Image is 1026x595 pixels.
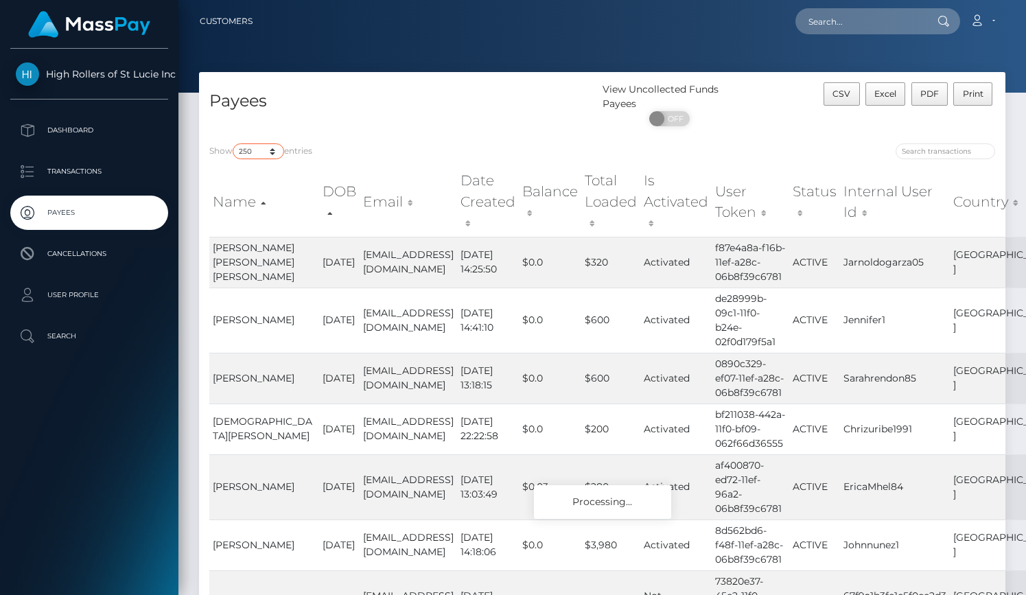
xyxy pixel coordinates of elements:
[712,167,789,236] th: User Token: activate to sort column ascending
[519,167,581,236] th: Balance: activate to sort column ascending
[16,120,163,141] p: Dashboard
[209,454,319,520] td: [PERSON_NAME]
[457,454,519,520] td: [DATE] 13:03:49
[840,454,950,520] td: EricaMhel84
[640,404,712,454] td: Activated
[712,237,789,288] td: f87e4a8a-f16b-11ef-a28c-06b8f39c6781
[911,82,948,106] button: PDF
[840,237,950,288] td: Jarnoldogarza05
[712,404,789,454] td: bf211038-442a-11f0-bf09-062f66d36555
[963,89,983,99] span: Print
[874,89,896,99] span: Excel
[10,154,168,189] a: Transactions
[789,454,840,520] td: ACTIVE
[457,167,519,236] th: Date Created: activate to sort column ascending
[10,196,168,230] a: Payees
[824,82,860,106] button: CSV
[640,353,712,404] td: Activated
[840,288,950,353] td: Jennifer1
[657,111,691,126] span: OFF
[16,62,39,86] img: High Rollers of St Lucie Inc
[360,237,457,288] td: [EMAIL_ADDRESS][DOMAIN_NAME]
[840,520,950,570] td: Johnnunez1
[789,288,840,353] td: ACTIVE
[581,454,640,520] td: $280
[360,404,457,454] td: [EMAIL_ADDRESS][DOMAIN_NAME]
[640,237,712,288] td: Activated
[519,353,581,404] td: $0.0
[789,404,840,454] td: ACTIVE
[28,11,150,38] img: MassPay Logo
[457,404,519,454] td: [DATE] 22:22:58
[920,89,939,99] span: PDF
[789,520,840,570] td: ACTIVE
[360,288,457,353] td: [EMAIL_ADDRESS][DOMAIN_NAME]
[16,244,163,264] p: Cancellations
[319,353,360,404] td: [DATE]
[581,288,640,353] td: $600
[640,288,712,353] td: Activated
[209,89,592,113] h4: Payees
[319,454,360,520] td: [DATE]
[534,485,671,519] div: Processing...
[865,82,906,106] button: Excel
[209,143,312,159] label: Show entries
[457,353,519,404] td: [DATE] 13:18:15
[953,82,992,106] button: Print
[581,404,640,454] td: $200
[789,353,840,404] td: ACTIVE
[640,167,712,236] th: Is Activated: activate to sort column ascending
[640,454,712,520] td: Activated
[209,288,319,353] td: [PERSON_NAME]
[209,520,319,570] td: [PERSON_NAME]
[896,143,995,159] input: Search transactions
[832,89,850,99] span: CSV
[16,161,163,182] p: Transactions
[209,353,319,404] td: [PERSON_NAME]
[360,353,457,404] td: [EMAIL_ADDRESS][DOMAIN_NAME]
[789,237,840,288] td: ACTIVE
[840,353,950,404] td: Sarahrendon85
[10,278,168,312] a: User Profile
[319,237,360,288] td: [DATE]
[16,326,163,347] p: Search
[209,167,319,236] th: Name: activate to sort column ascending
[581,167,640,236] th: Total Loaded: activate to sort column ascending
[10,237,168,271] a: Cancellations
[519,404,581,454] td: $0.0
[10,319,168,353] a: Search
[16,202,163,223] p: Payees
[581,237,640,288] td: $320
[457,237,519,288] td: [DATE] 14:25:50
[209,237,319,288] td: [PERSON_NAME] [PERSON_NAME] [PERSON_NAME]
[319,520,360,570] td: [DATE]
[789,167,840,236] th: Status: activate to sort column ascending
[712,520,789,570] td: 8d562bd6-f48f-11ef-a28c-06b8f39c6781
[840,404,950,454] td: Chrizuribe1991
[519,288,581,353] td: $0.0
[319,167,360,236] th: DOB: activate to sort column descending
[519,237,581,288] td: $0.0
[360,454,457,520] td: [EMAIL_ADDRESS][DOMAIN_NAME]
[712,288,789,353] td: de28999b-09c1-11f0-b24e-02f0d179f5a1
[795,8,924,34] input: Search...
[712,353,789,404] td: 0890c329-ef07-11ef-a28c-06b8f39c6781
[519,454,581,520] td: $0.03
[581,353,640,404] td: $600
[360,167,457,236] th: Email: activate to sort column ascending
[360,520,457,570] td: [EMAIL_ADDRESS][DOMAIN_NAME]
[603,82,737,111] div: View Uncollected Funds Payees
[16,285,163,305] p: User Profile
[10,113,168,148] a: Dashboard
[457,288,519,353] td: [DATE] 14:41:10
[319,404,360,454] td: [DATE]
[209,404,319,454] td: [DEMOGRAPHIC_DATA][PERSON_NAME]
[840,167,950,236] th: Internal User Id: activate to sort column ascending
[319,288,360,353] td: [DATE]
[712,454,789,520] td: af400870-ed72-11ef-96a2-06b8f39c6781
[519,520,581,570] td: $0.0
[200,7,253,36] a: Customers
[581,520,640,570] td: $3,980
[233,143,284,159] select: Showentries
[10,68,168,80] span: High Rollers of St Lucie Inc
